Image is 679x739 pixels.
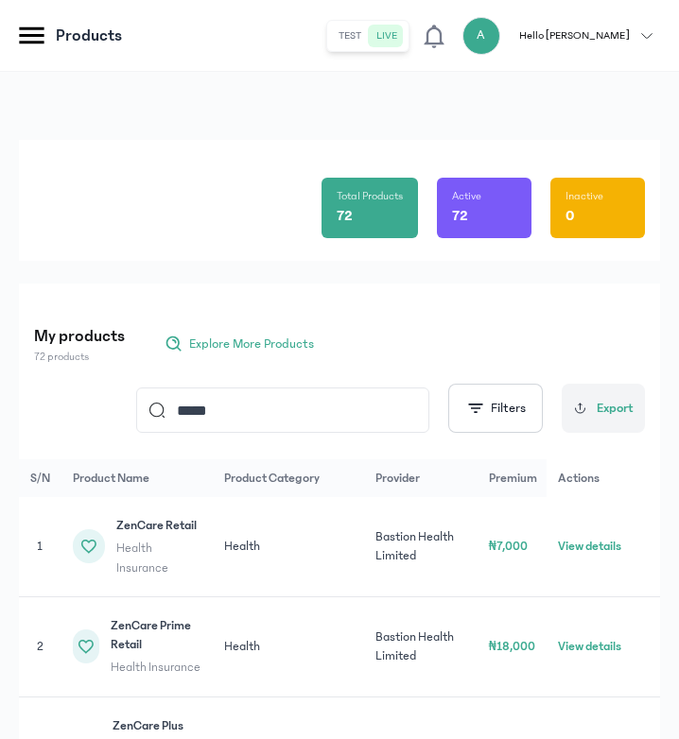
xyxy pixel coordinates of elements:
[364,596,478,696] td: Bastion Health Limited
[452,204,468,227] p: 72
[558,637,621,656] button: View details
[489,540,529,553] span: ₦7,000
[34,323,125,350] p: My products
[562,384,645,433] button: Export
[19,459,61,497] th: S/N
[331,25,369,47] button: test
[369,25,405,47] button: live
[37,540,43,553] span: 1
[337,204,353,227] p: 72
[566,189,603,204] p: Inactive
[364,459,478,497] th: Provider
[116,539,201,577] span: Health Insurance
[337,189,403,204] p: Total Products
[189,335,314,353] span: Explore More Products
[213,497,364,596] td: Health
[478,459,572,497] th: Premium
[213,596,364,696] td: Health
[213,459,364,497] th: Product Category
[34,350,125,365] p: 72 products
[111,658,200,677] span: Health Insurance
[452,189,481,204] p: Active
[462,17,500,55] div: A
[56,23,122,49] p: Products
[61,459,213,497] th: Product Name
[558,537,621,556] button: View details
[116,516,201,535] span: ZenCare Retail
[364,497,478,596] td: Bastion Health Limited
[37,640,44,653] span: 2
[519,28,630,43] p: Hello [PERSON_NAME]
[547,459,660,497] th: Actions
[597,399,634,419] span: Export
[111,616,200,655] span: ZenCare Prime Retail
[489,640,536,653] span: ₦18,000
[448,384,543,433] button: Filters
[566,204,574,227] p: 0
[155,329,323,359] button: Explore More Products
[462,17,664,55] button: AHello [PERSON_NAME]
